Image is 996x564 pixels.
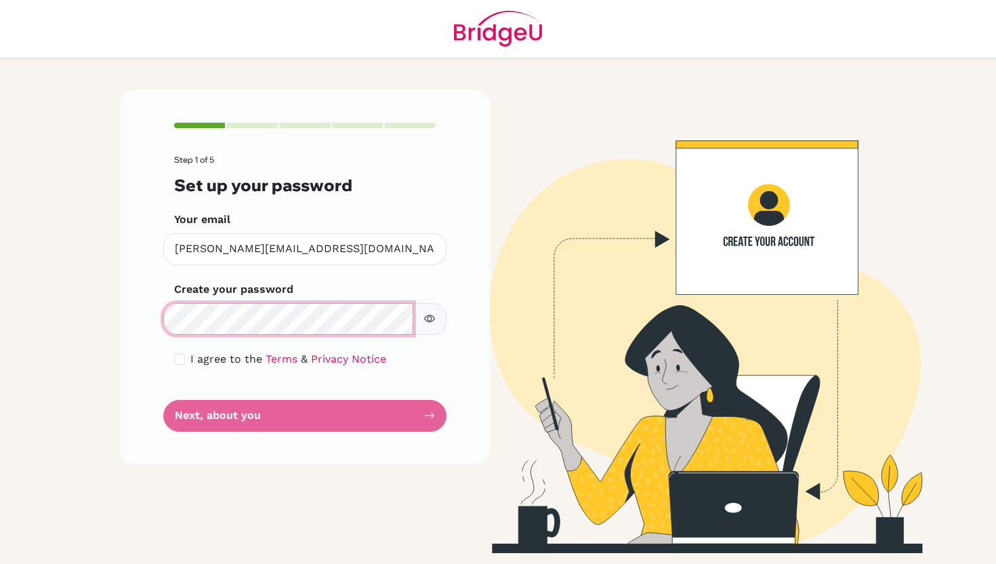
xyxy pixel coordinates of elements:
[174,211,230,228] label: Your email
[174,176,436,195] h3: Set up your password
[174,281,293,298] label: Create your password
[174,155,214,165] span: Step 1 of 5
[163,233,447,265] input: Insert your email*
[301,352,308,365] span: &
[266,352,297,365] a: Terms
[311,352,386,365] a: Privacy Notice
[190,352,262,365] span: I agree to the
